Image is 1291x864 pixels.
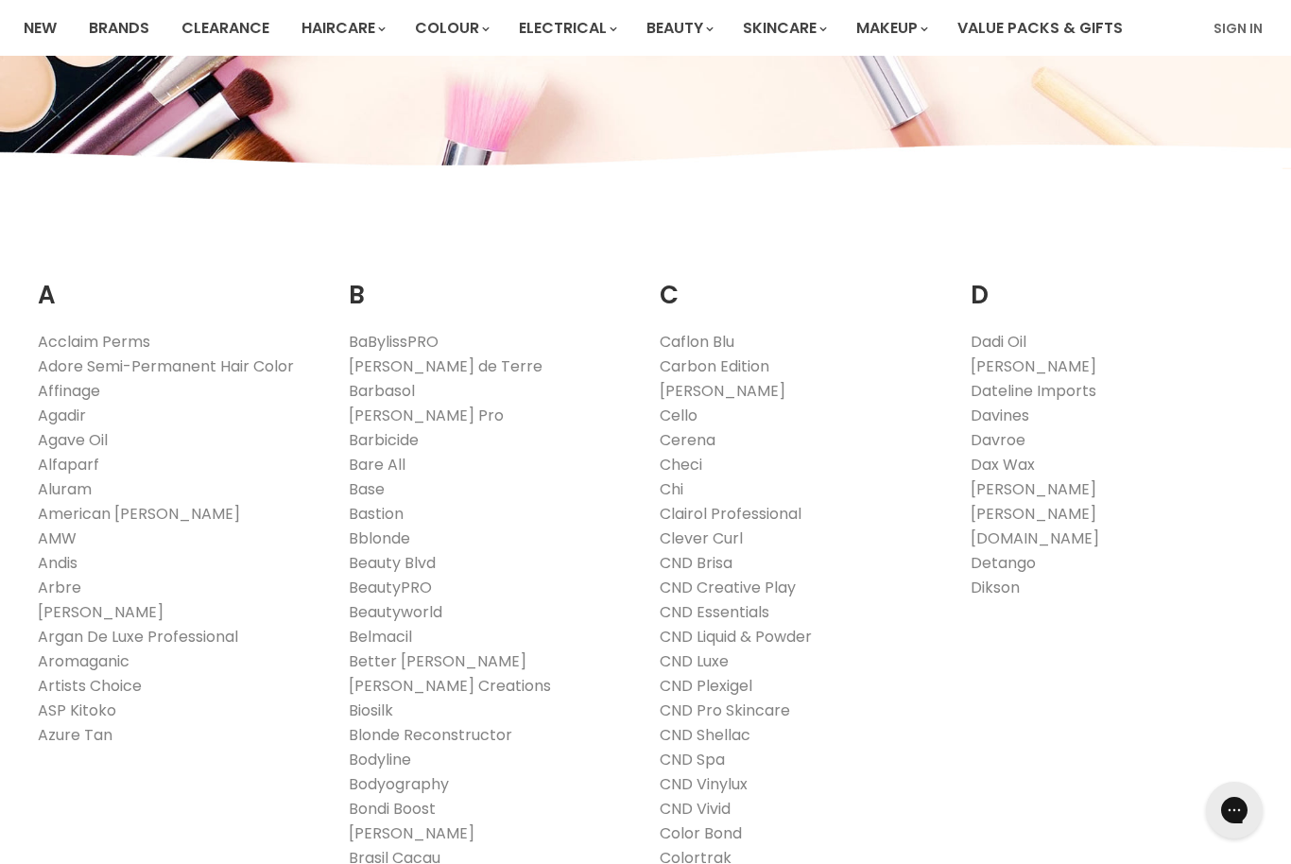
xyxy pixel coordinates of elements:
[38,331,150,353] a: Acclaim Perms
[971,527,1099,549] a: [DOMAIN_NAME]
[349,251,631,315] h2: B
[660,380,785,402] a: [PERSON_NAME]
[349,675,551,697] a: [PERSON_NAME] Creations
[660,749,725,770] a: CND Spa
[349,355,542,377] a: [PERSON_NAME] de Terre
[1196,775,1272,845] iframe: Gorgias live chat messenger
[401,9,501,48] a: Colour
[38,626,238,648] a: Argan De Luxe Professional
[38,700,116,721] a: ASP Kitoko
[38,527,77,549] a: AMW
[842,9,939,48] a: Makeup
[1202,9,1274,48] a: Sign In
[943,9,1137,48] a: Value Packs & Gifts
[349,405,504,426] a: [PERSON_NAME] Pro
[505,9,628,48] a: Electrical
[729,9,838,48] a: Skincare
[349,380,415,402] a: Barbasol
[349,798,436,820] a: Bondi Boost
[38,577,81,598] a: Arbre
[660,503,801,525] a: Clairol Professional
[167,9,284,48] a: Clearance
[349,601,442,623] a: Beautyworld
[660,798,731,820] a: CND Vivid
[660,822,742,844] a: Color Bond
[38,478,92,500] a: Aluram
[660,552,732,574] a: CND Brisa
[9,1,1170,56] ul: Main menu
[349,724,512,746] a: Blonde Reconstructor
[75,9,164,48] a: Brands
[349,577,432,598] a: BeautyPRO
[38,380,100,402] a: Affinage
[971,355,1096,377] a: [PERSON_NAME]
[971,405,1029,426] a: Davines
[349,429,419,451] a: Barbicide
[660,429,715,451] a: Cerena
[971,503,1096,525] a: [PERSON_NAME]
[971,577,1020,598] a: Dikson
[349,552,436,574] a: Beauty Blvd
[38,650,129,672] a: Aromaganic
[971,331,1026,353] a: Dadi Oil
[349,626,412,648] a: Belmacil
[660,454,702,475] a: Checi
[38,601,164,623] a: [PERSON_NAME]
[660,527,743,549] a: Clever Curl
[349,503,404,525] a: Bastion
[349,822,474,844] a: [PERSON_NAME]
[660,700,790,721] a: CND Pro Skincare
[660,331,734,353] a: Caflon Blu
[9,9,71,48] a: New
[660,773,748,795] a: CND Vinylux
[38,552,77,574] a: Andis
[349,454,405,475] a: Bare All
[660,626,812,648] a: CND Liquid & Powder
[632,9,725,48] a: Beauty
[287,9,397,48] a: Haircare
[971,251,1253,315] h2: D
[971,429,1025,451] a: Davroe
[660,650,729,672] a: CND Luxe
[349,527,410,549] a: Bblonde
[660,478,683,500] a: Chi
[38,454,99,475] a: Alfaparf
[38,675,142,697] a: Artists Choice
[971,552,1036,574] a: Detango
[660,675,752,697] a: CND Plexigel
[38,355,294,377] a: Adore Semi-Permanent Hair Color
[349,700,393,721] a: Biosilk
[38,251,320,315] h2: A
[38,724,112,746] a: Azure Tan
[38,429,108,451] a: Agave Oil
[38,503,240,525] a: American [PERSON_NAME]
[660,405,697,426] a: Cello
[349,773,449,795] a: Bodyography
[971,478,1096,500] a: [PERSON_NAME]
[971,454,1035,475] a: Dax Wax
[349,650,526,672] a: Better [PERSON_NAME]
[349,749,411,770] a: Bodyline
[660,601,769,623] a: CND Essentials
[660,577,796,598] a: CND Creative Play
[660,251,942,315] h2: C
[349,331,439,353] a: BaBylissPRO
[660,355,769,377] a: Carbon Edition
[971,380,1096,402] a: Dateline Imports
[660,724,750,746] a: CND Shellac
[349,478,385,500] a: Base
[38,405,86,426] a: Agadir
